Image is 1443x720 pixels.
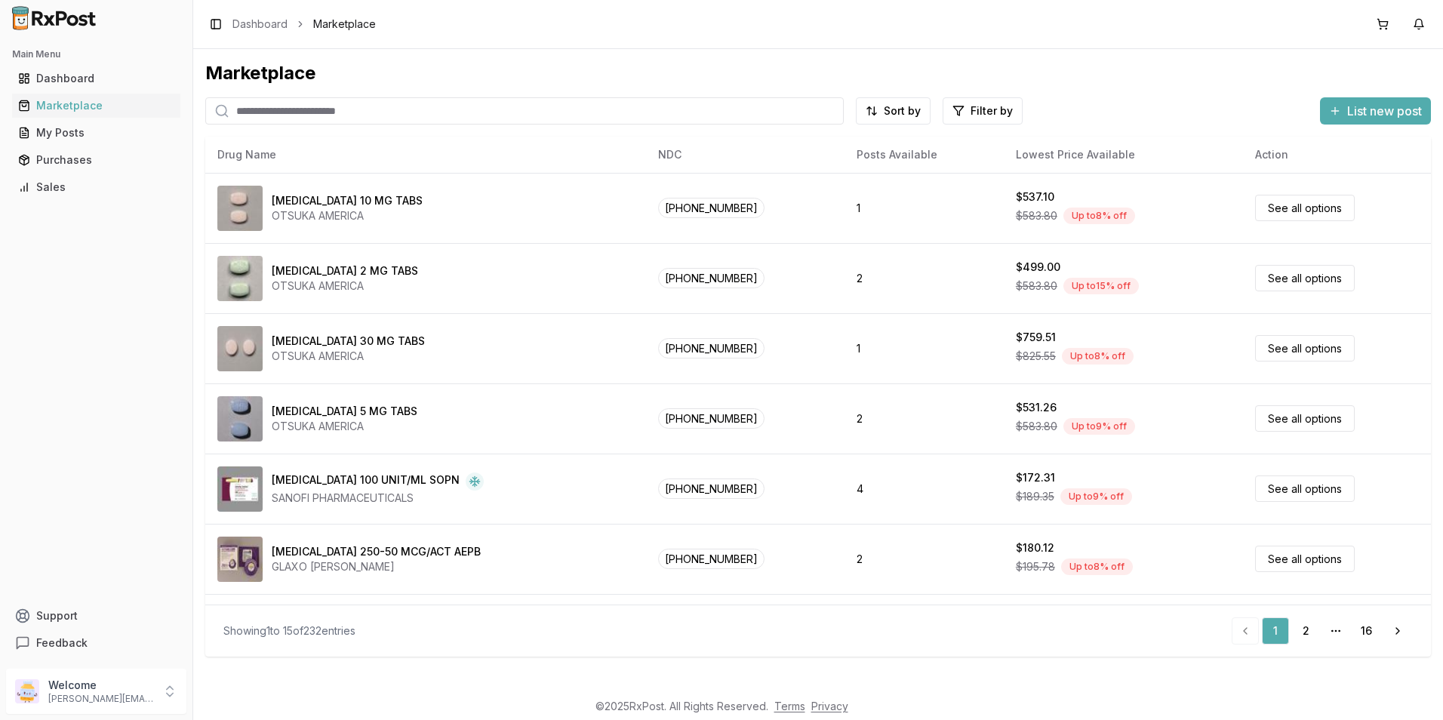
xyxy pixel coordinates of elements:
div: GLAXO [PERSON_NAME] [272,559,481,574]
span: $195.78 [1016,559,1055,574]
div: Dashboard [18,71,174,86]
span: $825.55 [1016,349,1056,364]
div: OTSUKA AMERICA [272,349,425,364]
span: [PHONE_NUMBER] [658,549,765,569]
th: Lowest Price Available [1004,137,1243,173]
span: $583.80 [1016,278,1057,294]
th: Action [1243,137,1431,173]
p: [PERSON_NAME][EMAIL_ADDRESS][DOMAIN_NAME] [48,693,153,705]
img: Abilify 30 MG TABS [217,326,263,371]
img: RxPost Logo [6,6,103,30]
a: 2 [1292,617,1319,645]
a: See all options [1255,335,1355,362]
a: Privacy [811,700,848,712]
a: 16 [1352,617,1380,645]
button: Dashboard [6,66,186,91]
th: Posts Available [845,137,1004,173]
img: Abilify 2 MG TABS [217,256,263,301]
div: $537.10 [1016,189,1054,205]
td: 2 [845,524,1004,594]
a: 1 [1262,617,1289,645]
div: Up to 8 % off [1061,558,1133,575]
div: [MEDICAL_DATA] 30 MG TABS [272,334,425,349]
p: Welcome [48,678,153,693]
span: [PHONE_NUMBER] [658,478,765,499]
button: Sort by [856,97,931,125]
div: [MEDICAL_DATA] 2 MG TABS [272,263,418,278]
span: List new post [1347,102,1422,120]
a: Marketplace [12,92,180,119]
span: [PHONE_NUMBER] [658,408,765,429]
a: Terms [774,700,805,712]
div: Purchases [18,152,174,168]
div: $180.12 [1016,540,1054,555]
th: Drug Name [205,137,646,173]
a: See all options [1255,475,1355,502]
div: [MEDICAL_DATA] 100 UNIT/ML SOPN [272,472,460,491]
th: NDC [646,137,845,173]
img: Abilify 10 MG TABS [217,186,263,231]
a: See all options [1255,195,1355,221]
button: List new post [1320,97,1431,125]
div: OTSUKA AMERICA [272,208,423,223]
button: Purchases [6,148,186,172]
img: User avatar [15,679,39,703]
div: $531.26 [1016,400,1057,415]
td: 2 [845,594,1004,664]
a: List new post [1320,105,1431,120]
td: 4 [845,454,1004,524]
span: [PHONE_NUMBER] [658,268,765,288]
a: My Posts [12,119,180,146]
nav: breadcrumb [232,17,376,32]
img: Admelog SoloStar 100 UNIT/ML SOPN [217,466,263,512]
a: Sales [12,174,180,201]
div: $172.31 [1016,470,1055,485]
nav: pagination [1232,617,1413,645]
button: My Posts [6,121,186,145]
span: Feedback [36,635,88,651]
button: Filter by [943,97,1023,125]
span: $583.80 [1016,208,1057,223]
div: $759.51 [1016,330,1056,345]
div: [MEDICAL_DATA] 250-50 MCG/ACT AEPB [272,544,481,559]
span: [PHONE_NUMBER] [658,338,765,358]
td: 1 [845,313,1004,383]
div: Showing 1 to 15 of 232 entries [223,623,355,638]
div: Up to 9 % off [1063,418,1135,435]
a: See all options [1255,405,1355,432]
span: $189.35 [1016,489,1054,504]
div: Up to 15 % off [1063,278,1139,294]
button: Sales [6,175,186,199]
div: SANOFI PHARMACEUTICALS [272,491,484,506]
div: My Posts [18,125,174,140]
span: $583.80 [1016,419,1057,434]
a: See all options [1255,265,1355,291]
div: Up to 8 % off [1063,208,1135,224]
img: Abilify 5 MG TABS [217,396,263,442]
div: Marketplace [205,61,1431,85]
a: See all options [1255,546,1355,572]
button: Support [6,602,186,629]
span: Filter by [971,103,1013,118]
div: [MEDICAL_DATA] 5 MG TABS [272,404,417,419]
span: [PHONE_NUMBER] [658,198,765,218]
div: Marketplace [18,98,174,113]
button: Marketplace [6,94,186,118]
div: $499.00 [1016,260,1060,275]
div: Up to 9 % off [1060,488,1132,505]
a: Dashboard [232,17,288,32]
div: OTSUKA AMERICA [272,278,418,294]
h2: Main Menu [12,48,180,60]
td: 2 [845,383,1004,454]
td: 2 [845,243,1004,313]
button: Feedback [6,629,186,657]
div: OTSUKA AMERICA [272,419,417,434]
div: Sales [18,180,174,195]
a: Dashboard [12,65,180,92]
a: Purchases [12,146,180,174]
td: 1 [845,173,1004,243]
div: Up to 8 % off [1062,348,1134,365]
span: Sort by [884,103,921,118]
a: Go to next page [1383,617,1413,645]
div: [MEDICAL_DATA] 10 MG TABS [272,193,423,208]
